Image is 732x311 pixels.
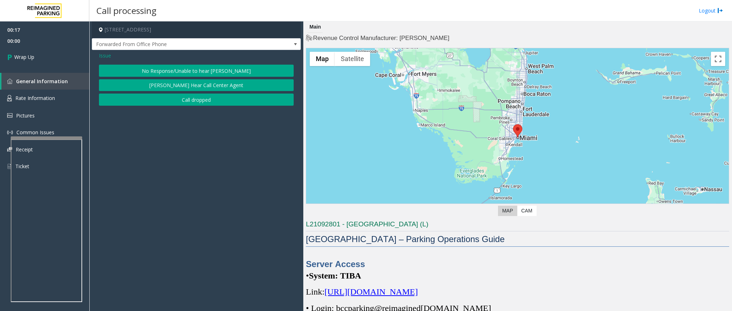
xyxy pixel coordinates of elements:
[99,94,294,106] button: Call dropped
[309,271,361,280] span: System: TIBA
[7,130,13,135] img: 'icon'
[306,287,324,296] span: Link:
[16,112,35,119] span: Pictures
[92,21,301,38] h4: [STREET_ADDRESS]
[306,34,729,42] h4: Revenue Control Manufacturer: [PERSON_NAME]
[7,163,12,170] img: 'icon'
[306,220,729,231] h3: L21092801 - [GEOGRAPHIC_DATA] (L)
[99,79,294,91] button: [PERSON_NAME] Hear Call Center Agent
[16,129,54,136] span: Common Issues
[15,95,55,101] span: Rate Information
[306,234,504,244] span: [GEOGRAPHIC_DATA] – Parking Operations Guide
[308,21,323,33] div: Main
[513,124,522,137] div: 701 South Miami Avenue, Miami, FL
[717,7,723,14] img: logout
[7,79,13,84] img: 'icon'
[99,65,294,77] button: No Response/Unable to hear [PERSON_NAME]
[324,290,418,296] a: [URL][DOMAIN_NAME]
[306,259,365,269] span: Server Access
[7,95,12,101] img: 'icon'
[699,7,723,14] a: Logout
[14,53,34,61] span: Wrap Up
[335,52,370,66] button: Show satellite imagery
[324,287,418,296] span: [URL][DOMAIN_NAME]
[498,206,517,216] label: Map
[1,73,89,90] a: General Information
[92,39,259,50] span: Forwarded From Office Phone
[306,271,309,280] span: •
[7,113,13,118] img: 'icon'
[310,52,335,66] button: Show street map
[7,147,12,152] img: 'icon'
[517,206,537,216] label: CAM
[711,52,725,66] button: Toggle fullscreen view
[93,2,160,19] h3: Call processing
[99,52,111,59] span: Issue
[16,78,68,85] span: General Information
